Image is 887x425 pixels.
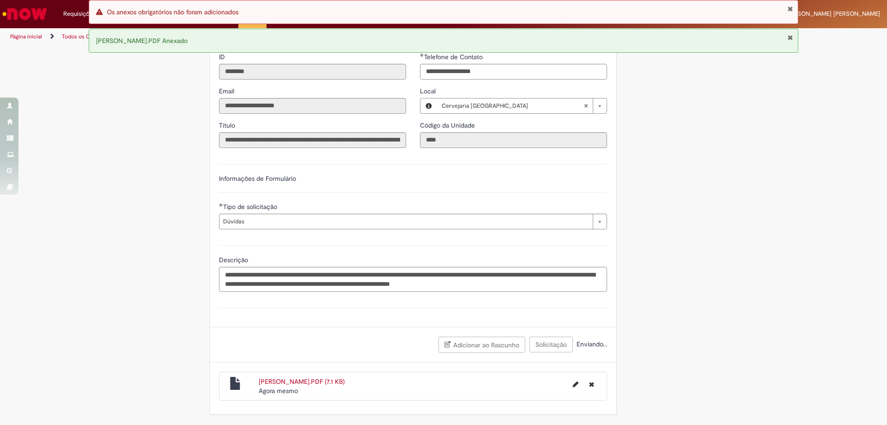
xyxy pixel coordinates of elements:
span: Somente leitura - Código da Unidade [420,121,477,129]
span: Obrigatório Preenchido [219,203,223,207]
input: ID [219,64,406,80]
span: Dúvidas [223,214,588,229]
label: Somente leitura - Código da Unidade [420,121,477,130]
input: Título [219,132,406,148]
span: Enviando... [575,340,607,348]
span: Requisições [63,9,96,18]
button: Excluir Daniel gomes.PDF [583,377,600,392]
button: Local, Visualizar este registro Cervejaria Rio de Janeiro [420,99,437,113]
button: Fechar Notificação [787,34,793,41]
a: Página inicial [10,33,42,40]
span: Tipo de solicitação [223,203,279,211]
input: Telefone de Contato [420,64,607,80]
span: [PERSON_NAME] [PERSON_NAME] [785,10,880,18]
span: Descrição [219,256,250,264]
input: Email [219,98,406,114]
span: Somente leitura - ID [219,53,227,61]
span: Telefone de Contato [424,53,485,61]
label: Somente leitura - Título [219,121,237,130]
span: [PERSON_NAME].PDF Anexado [96,37,188,45]
textarea: Descrição [219,267,607,292]
a: [PERSON_NAME].PDF (7.1 KB) [259,377,345,386]
abbr: Limpar campo Local [579,99,593,113]
span: Local [420,87,437,95]
button: Fechar Notificação [787,5,793,12]
img: ServiceNow [1,5,49,23]
span: Os anexos obrigatórios não foram adicionados [107,8,238,16]
span: Somente leitura - Título [219,121,237,129]
label: Informações de Formulário [219,174,296,183]
label: Somente leitura - Email [219,86,236,96]
span: Somente leitura - Email [219,87,236,95]
ul: Trilhas de página [7,28,584,45]
a: Cervejaria [GEOGRAPHIC_DATA]Limpar campo Local [437,99,607,113]
a: Todos os Catálogos [62,33,111,40]
input: Código da Unidade [420,132,607,148]
button: Editar nome de arquivo Daniel gomes.PDF [567,377,584,392]
span: Agora mesmo [259,387,298,395]
span: Cervejaria [GEOGRAPHIC_DATA] [442,99,583,113]
time: 28/08/2025 08:16:35 [259,387,298,395]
